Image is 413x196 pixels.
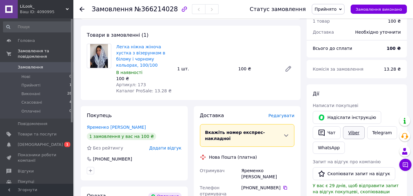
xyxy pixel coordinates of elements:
[69,83,72,88] span: 1
[313,111,381,124] button: Надіслати інструкцію
[67,91,72,97] span: 28
[18,48,73,59] span: Замовлення та повідомлення
[18,131,57,137] span: Товари та послуги
[116,88,171,93] span: Каталог ProSale: 13.28 ₴
[18,38,35,43] span: Головна
[116,44,165,68] a: Легка ніжна жіноча хустка з візерунком в білому і чорному кольорах, 100/100
[69,109,72,114] span: 0
[200,113,224,118] span: Доставка
[18,152,57,163] span: Показники роботи компанії
[21,74,30,80] span: Нові
[343,126,364,139] a: Viber
[315,7,337,12] span: Прийнято
[69,74,72,80] span: 0
[18,65,43,70] span: Замовлення
[69,100,72,105] span: 4
[313,67,363,72] span: Комісія за замовлення
[240,165,296,182] div: Яременко [PERSON_NAME]
[90,44,108,68] img: Легка ніжна жіноча хустка з візерунком в білому і чорному кольорах, 100/100
[175,65,236,73] div: 1 шт.
[205,130,265,141] span: Вкажіть номер експрес-накладної
[87,125,146,130] a: Яременко [PERSON_NAME]
[313,167,395,180] button: Скопіювати запит на відгук
[18,142,63,147] span: [DEMOGRAPHIC_DATA]
[116,76,172,82] div: 100 ₴
[313,30,334,35] span: Доставка
[313,19,330,24] span: 1 товар
[242,185,294,191] div: [PHONE_NUMBER]
[367,126,397,139] a: Telegram
[116,82,146,87] span: Артикул: 173
[20,4,66,9] span: LiLook_
[21,91,40,97] span: Виконані
[208,154,259,160] div: Нова Пошта (платна)
[268,113,294,118] span: Редагувати
[18,121,47,127] span: Повідомлення
[388,18,401,24] div: 100 ₴
[351,5,407,14] button: Замовлення виконано
[313,159,381,164] span: Запит на відгук про компанію
[93,146,123,150] span: Без рейтингу
[20,9,73,15] div: Ваш ID: 4090995
[384,67,401,72] span: 13.28 ₴
[250,6,306,12] div: Статус замовлення
[352,25,404,39] div: Необхідно уточнити
[313,142,345,154] a: WhatsApp
[149,146,181,150] span: Додати відгук
[87,113,112,118] span: Покупець
[313,91,319,97] span: Дії
[313,126,341,139] button: Чат
[92,6,133,13] span: Замовлення
[282,63,294,75] a: Редагувати
[64,142,70,147] span: 1
[3,21,72,32] input: Пошук
[313,46,352,51] span: Всього до сплати
[92,156,133,162] div: [PHONE_NUMBER]
[135,6,178,13] span: №366214028
[21,109,41,114] span: Оплачені
[18,168,34,174] span: Відгуки
[200,168,225,173] span: Отримувач
[18,179,34,184] span: Покупці
[399,159,411,171] button: Чат з покупцем
[87,133,156,140] div: 1 замовлення у вас на 100 ₴
[116,70,142,75] span: В наявності
[236,65,280,73] div: 100 ₴
[387,46,401,51] b: 100 ₴
[313,103,358,108] span: Написати покупцеві
[87,32,149,38] span: Товари в замовленні (1)
[356,7,402,12] span: Замовлення виконано
[21,100,42,105] span: Скасовані
[21,83,40,88] span: Прийняті
[79,6,84,12] div: Повернутися назад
